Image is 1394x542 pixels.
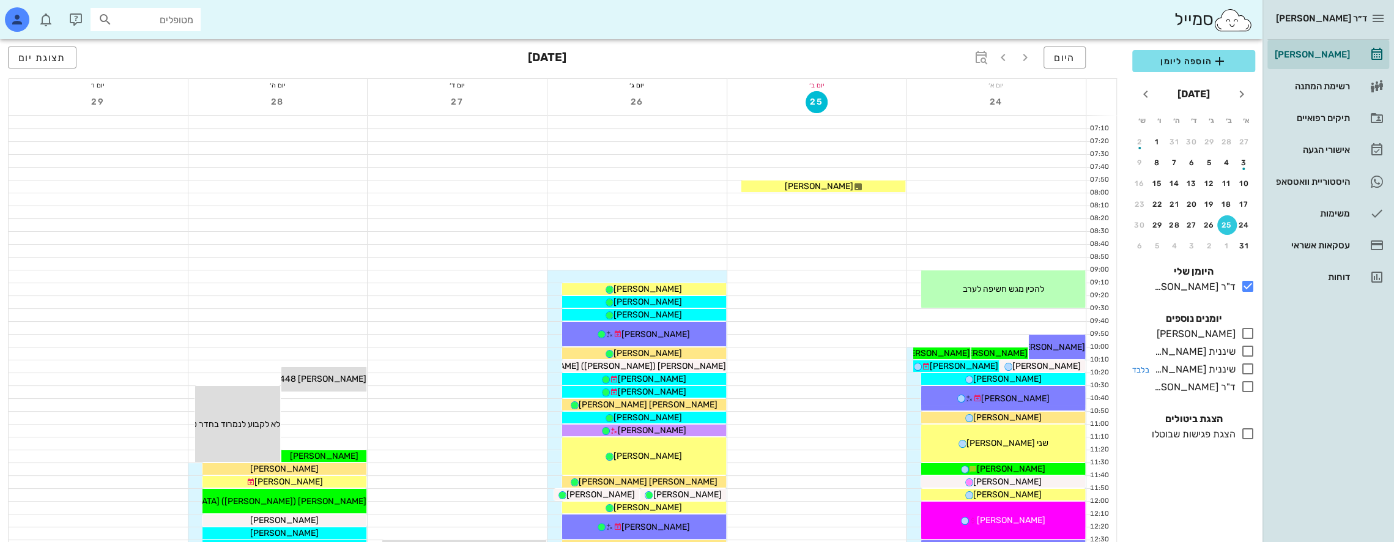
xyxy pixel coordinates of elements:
span: [PERSON_NAME] ([PERSON_NAME]) [GEOGRAPHIC_DATA] [133,496,366,507]
div: יום ד׳ [368,79,547,91]
div: עסקאות אשראי [1272,240,1350,250]
span: הוספה ליומן [1142,54,1245,69]
div: 8 [1147,158,1167,167]
a: רשימת המתנה [1267,72,1389,101]
button: 31 [1234,236,1254,256]
button: 19 [1199,195,1219,214]
div: 11:40 [1086,470,1111,481]
span: 27 [447,97,469,107]
span: [PERSON_NAME] [973,412,1042,423]
h4: יומנים נוספים [1132,311,1255,326]
div: 27 [1182,221,1202,229]
div: 10:40 [1086,393,1111,404]
a: עסקאות אשראי [1267,231,1389,260]
button: 25 [1217,215,1237,235]
span: [PERSON_NAME] [981,393,1050,404]
span: [PERSON_NAME] [973,374,1042,384]
button: 2 [1199,236,1219,256]
a: משימות [1267,199,1389,228]
div: 12:10 [1086,509,1111,519]
button: 31 [1165,132,1184,152]
span: [PERSON_NAME] [PERSON_NAME] [579,477,717,487]
div: 5 [1199,158,1219,167]
div: 11:10 [1086,432,1111,442]
div: 10:10 [1086,355,1111,365]
div: 12 [1199,179,1219,188]
span: תג [36,10,43,17]
h4: הצגת ביטולים [1132,412,1255,426]
div: 31 [1165,138,1184,146]
div: 09:10 [1086,278,1111,288]
button: 30 [1182,132,1202,152]
button: 4 [1217,153,1237,173]
div: 10:50 [1086,406,1111,417]
button: 5 [1147,236,1167,256]
div: 1 [1147,138,1167,146]
div: ד"ר [PERSON_NAME] [1149,380,1236,395]
div: 10:00 [1086,342,1111,352]
span: [PERSON_NAME] [614,310,682,320]
button: 15 [1147,174,1167,193]
span: [PERSON_NAME] [250,528,319,538]
button: היום [1044,46,1086,69]
div: 3 [1234,158,1254,167]
button: 28 [267,91,289,113]
div: 3 [1182,242,1202,250]
a: היסטוריית וואטסאפ [1267,167,1389,196]
div: [PERSON_NAME] [1272,50,1350,59]
span: [PERSON_NAME] [614,502,682,513]
button: 29 [1199,132,1219,152]
div: 07:40 [1086,162,1111,173]
div: 12:00 [1086,496,1111,507]
button: 9 [1130,153,1149,173]
div: שיננית [PERSON_NAME] [1149,362,1236,377]
div: 21 [1165,200,1184,209]
div: דוחות [1272,272,1350,282]
span: [PERSON_NAME] [621,522,690,532]
span: [PERSON_NAME] [1017,342,1085,352]
div: 11 [1217,179,1237,188]
span: [PERSON_NAME] [784,181,853,191]
button: 7 [1165,153,1184,173]
div: 07:10 [1086,124,1111,134]
div: 12:20 [1086,522,1111,532]
button: 21 [1165,195,1184,214]
div: 17 [1234,200,1254,209]
div: רשימת המתנה [1272,81,1350,91]
button: 28 [1165,215,1184,235]
span: [PERSON_NAME] [930,361,998,371]
div: 30 [1182,138,1202,146]
span: [PERSON_NAME] [614,284,682,294]
div: 08:30 [1086,226,1111,237]
span: [PERSON_NAME] [977,464,1045,474]
div: 20 [1182,200,1202,209]
button: חודש הבא [1135,83,1157,105]
span: [PERSON_NAME] [290,451,358,461]
button: 4 [1165,236,1184,256]
div: הצגת פגישות שבוטלו [1147,427,1236,442]
span: ד״ר [PERSON_NAME] [1276,13,1367,24]
button: 17 [1234,195,1254,214]
span: [PERSON_NAME] [250,515,319,525]
div: [PERSON_NAME] [1152,327,1236,341]
div: 08:00 [1086,188,1111,198]
span: 28 [267,97,289,107]
div: 25 [1217,221,1237,229]
button: 29 [1147,215,1167,235]
img: SmileCloud logo [1213,8,1253,32]
span: היום [1054,52,1075,64]
span: [PERSON_NAME] ([PERSON_NAME]) [PERSON_NAME] [511,361,726,371]
h3: [DATE] [528,46,566,71]
div: 31 [1234,242,1254,250]
span: [PERSON_NAME] [614,348,682,358]
div: 6 [1182,158,1202,167]
div: 13 [1182,179,1202,188]
span: [PERSON_NAME] [614,412,682,423]
span: [PERSON_NAME] [621,329,690,340]
button: 5 [1199,153,1219,173]
div: 9 [1130,158,1149,167]
span: 24 [985,97,1007,107]
div: יום ה׳ [188,79,368,91]
div: 07:20 [1086,136,1111,147]
button: 2 [1130,132,1149,152]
